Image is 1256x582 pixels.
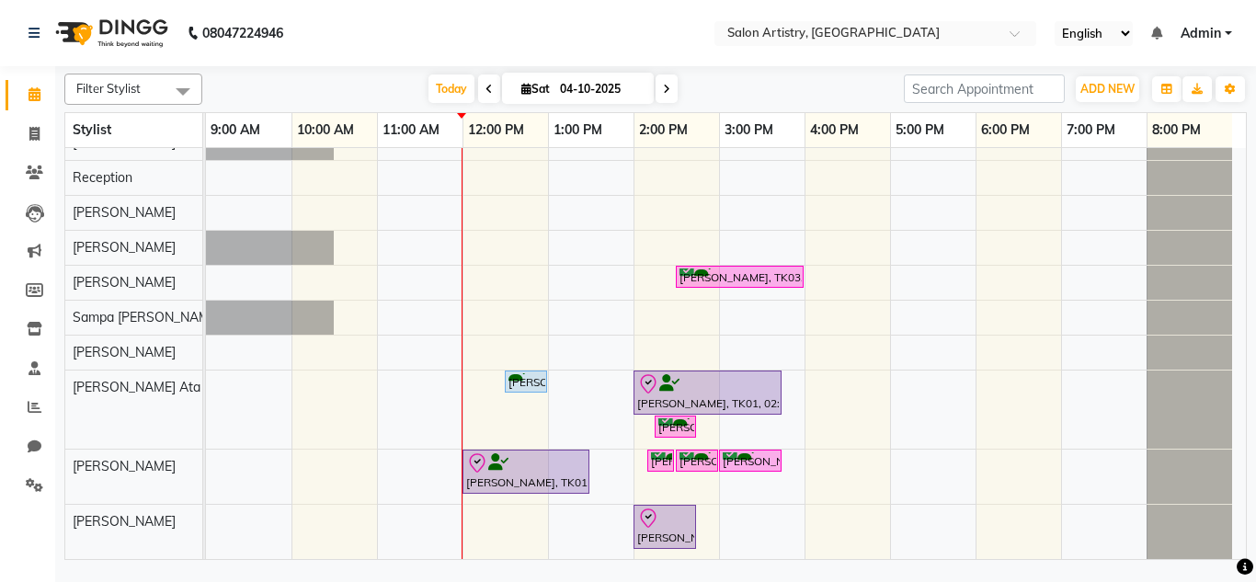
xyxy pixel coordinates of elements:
[73,204,176,221] span: [PERSON_NAME]
[678,452,716,470] div: [PERSON_NAME], TK05, 02:30 PM-03:00 PM, Wash - Wash & Plain Dry (Upto Mid Back)
[73,274,176,291] span: [PERSON_NAME]
[73,458,176,474] span: [PERSON_NAME]
[73,121,111,138] span: Stylist
[720,117,778,143] a: 3:00 PM
[891,117,949,143] a: 5:00 PM
[507,373,545,391] div: [PERSON_NAME], TK02, 12:30 PM-01:00 PM, Spa - Protein Rush_Mid Back
[47,7,173,59] img: logo
[976,117,1034,143] a: 6:00 PM
[73,344,176,360] span: [PERSON_NAME]
[517,82,554,96] span: Sat
[805,117,863,143] a: 4:00 PM
[202,7,283,59] b: 08047224946
[635,508,694,546] div: [PERSON_NAME], TK01, 02:00 PM-02:45 PM, Aroma Pedicure
[1062,117,1120,143] a: 7:00 PM
[73,134,176,151] span: [PERSON_NAME]
[1148,117,1205,143] a: 8:00 PM
[73,379,239,395] span: [PERSON_NAME] Ata Waris
[73,309,221,325] span: Sampa [PERSON_NAME]
[721,452,780,470] div: [PERSON_NAME], TK04, 03:00 PM-03:45 PM, Cut - Hair Cut (Sr Stylist) (Wash & Conditioning)
[206,117,265,143] a: 9:00 AM
[463,117,529,143] a: 12:00 PM
[634,117,692,143] a: 2:00 PM
[657,418,694,436] div: [PERSON_NAME], TK03, 02:15 PM-02:45 PM, Spa - Just For You _Upto Mid Back
[428,74,474,103] span: Today
[904,74,1065,103] input: Search Appointment
[649,452,672,470] div: [PERSON_NAME], TK05, 02:10 PM-02:20 PM, PREMIUM WASH
[76,81,141,96] span: Filter Stylist
[464,452,588,491] div: [PERSON_NAME], TK01, 12:00 PM-01:30 PM, Waxing - Argan Oil Wax - Full Waxing (Hands, Legs, Peel O...
[554,75,646,103] input: 2025-10-04
[73,169,132,186] span: Reception
[73,239,176,256] span: [PERSON_NAME]
[1076,76,1139,102] button: ADD NEW
[635,373,780,412] div: [PERSON_NAME], TK01, 02:00 PM-03:45 PM, Hair Colour - Natural Global (Upto Mid Back)
[73,513,176,530] span: [PERSON_NAME]
[378,117,444,143] a: 11:00 AM
[292,117,359,143] a: 10:00 AM
[1080,82,1135,96] span: ADD NEW
[678,268,802,286] div: [PERSON_NAME], TK03, 02:30 PM-04:00 PM, Anti Tan Pedicure
[549,117,607,143] a: 1:00 PM
[1181,24,1221,43] span: Admin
